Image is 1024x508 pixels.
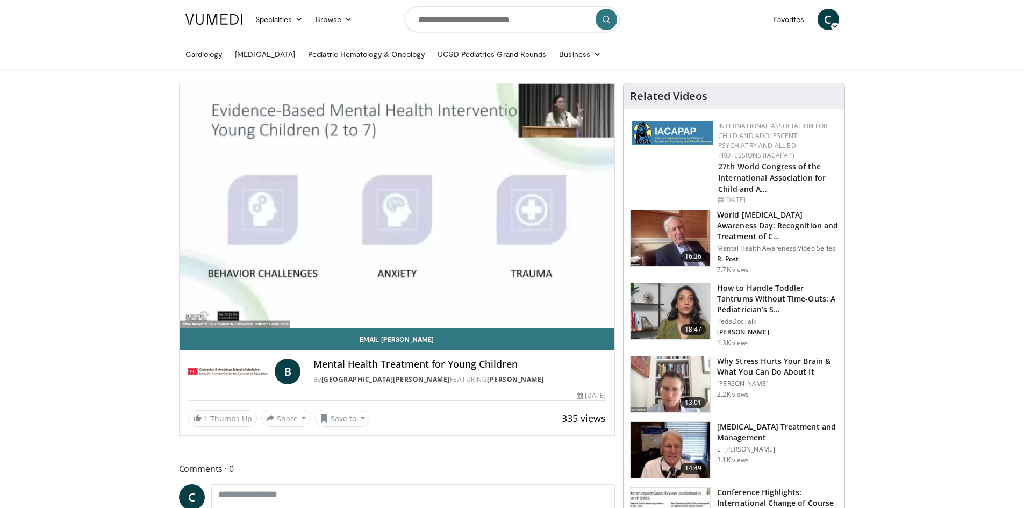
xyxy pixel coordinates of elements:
[630,90,707,103] h4: Related Videos
[204,413,208,424] span: 1
[188,359,270,384] img: Boston University Chobanian & Avedisian School of Medicine
[302,44,431,65] a: Pediatric Hematology & Oncology
[405,6,620,32] input: Search topics, interventions
[315,410,370,427] button: Save to
[681,397,706,408] span: 13:01
[562,412,606,425] span: 335 views
[179,44,229,65] a: Cardiology
[249,9,310,30] a: Specialties
[717,456,749,464] p: 3.1K views
[681,463,706,474] span: 14:49
[630,283,838,347] a: 18:47 How to Handle Toddler Tantrums Without Time-Outs: A Pediatrician’s S… PedsDocTalk [PERSON_N...
[681,251,706,262] span: 16:36
[631,356,710,412] img: 153729e0-faea-4f29-b75f-59bcd55f36ca.150x105_q85_crop-smart_upscale.jpg
[718,195,836,205] div: [DATE]
[261,410,311,427] button: Share
[717,380,838,388] p: [PERSON_NAME]
[431,44,553,65] a: UCSD Pediatrics Grand Rounds
[681,324,706,335] span: 18:47
[717,421,838,443] h3: [MEDICAL_DATA] Treatment and Management
[313,375,606,384] div: By FEATURING
[309,9,359,30] a: Browse
[313,359,606,370] h4: Mental Health Treatment for Young Children
[487,375,544,384] a: [PERSON_NAME]
[577,391,606,400] div: [DATE]
[818,9,839,30] a: C
[180,83,615,328] video-js: Video Player
[717,210,838,242] h3: World [MEDICAL_DATA] Awareness Day: Recognition and Treatment of C…
[717,244,838,253] p: Mental Health Awareness Video Series
[631,422,710,478] img: 131aa231-63ed-40f9-bacb-73b8cf340afb.150x105_q85_crop-smart_upscale.jpg
[630,421,838,478] a: 14:49 [MEDICAL_DATA] Treatment and Management L. [PERSON_NAME] 3.1K views
[717,356,838,377] h3: Why Stress Hurts Your Brain & What You Can Do About It
[630,210,838,274] a: 16:36 World [MEDICAL_DATA] Awareness Day: Recognition and Treatment of C… Mental Health Awareness...
[553,44,607,65] a: Business
[717,283,838,315] h3: How to Handle Toddler Tantrums Without Time-Outs: A Pediatrician’s S…
[718,121,827,160] a: International Association for Child and Adolescent Psychiatry and Allied Professions (IACAPAP)
[185,14,242,25] img: VuMedi Logo
[228,44,302,65] a: [MEDICAL_DATA]
[767,9,811,30] a: Favorites
[717,328,838,337] p: [PERSON_NAME]
[631,210,710,266] img: dad9b3bb-f8af-4dab-abc0-c3e0a61b252e.150x105_q85_crop-smart_upscale.jpg
[275,359,300,384] a: B
[632,121,713,145] img: 2a9917ce-aac2-4f82-acde-720e532d7410.png.150x105_q85_autocrop_double_scale_upscale_version-0.2.png
[717,266,749,274] p: 7.7K views
[321,375,450,384] a: [GEOGRAPHIC_DATA][PERSON_NAME]
[188,410,257,427] a: 1 Thumbs Up
[180,328,615,350] a: Email [PERSON_NAME]
[631,283,710,339] img: 50ea502b-14b0-43c2-900c-1755f08e888a.150x105_q85_crop-smart_upscale.jpg
[630,356,838,413] a: 13:01 Why Stress Hurts Your Brain & What You Can Do About It [PERSON_NAME] 2.2K views
[718,161,826,194] a: 27th World Congress of the International Association for Child and A…
[717,339,749,347] p: 1.3K views
[717,317,838,326] p: PedsDocTalk
[717,390,749,399] p: 2.2K views
[179,462,615,476] span: Comments 0
[717,255,838,263] p: R. Post
[717,445,838,454] p: L. [PERSON_NAME]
